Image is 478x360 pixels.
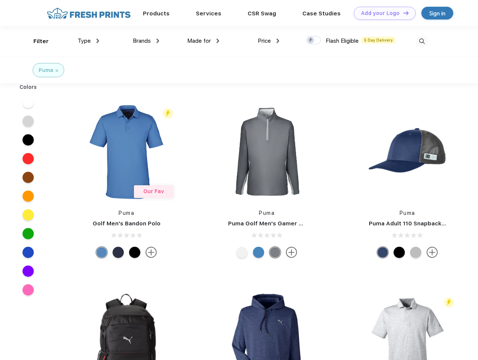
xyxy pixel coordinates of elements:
[277,39,279,43] img: dropdown.png
[421,7,453,19] a: Sign in
[96,39,99,43] img: dropdown.png
[196,10,221,17] a: Services
[187,37,211,44] span: Made for
[444,297,454,307] img: flash_active_toggle.svg
[236,247,248,258] div: Bright White
[163,108,173,118] img: flash_active_toggle.svg
[228,220,347,227] a: Puma Golf Men's Gamer Golf Quarter-Zip
[216,39,219,43] img: dropdown.png
[217,102,317,202] img: func=resize&h=266
[416,35,428,48] img: desktop_search.svg
[77,102,176,202] img: func=resize&h=266
[133,37,151,44] span: Brands
[143,10,170,17] a: Products
[259,210,275,216] a: Puma
[286,247,297,258] img: more.svg
[358,102,457,202] img: func=resize&h=266
[119,210,134,216] a: Puma
[361,10,400,16] div: Add your Logo
[429,9,445,18] div: Sign in
[326,37,359,44] span: Flash Eligible
[56,69,58,72] img: filter_cancel.svg
[129,247,140,258] div: Puma Black
[14,83,43,91] div: Colors
[143,188,164,194] span: Our Fav
[93,220,161,227] a: Golf Men's Bandon Polo
[427,247,438,258] img: more.svg
[156,39,159,43] img: dropdown.png
[269,247,281,258] div: Quiet Shade
[403,11,409,15] img: DT
[248,10,276,17] a: CSR Swag
[400,210,415,216] a: Puma
[362,37,395,43] span: 5 Day Delivery
[377,247,388,258] div: Peacoat with Qut Shd
[394,247,405,258] div: Pma Blk Pma Blk
[113,247,124,258] div: Navy Blazer
[96,247,107,258] div: Lake Blue
[39,66,53,74] div: Puma
[258,37,271,44] span: Price
[78,37,91,44] span: Type
[45,7,133,20] img: fo%20logo%202.webp
[33,37,49,46] div: Filter
[146,247,157,258] img: more.svg
[410,247,421,258] div: Quarry with Brt Whit
[253,247,264,258] div: Bright Cobalt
